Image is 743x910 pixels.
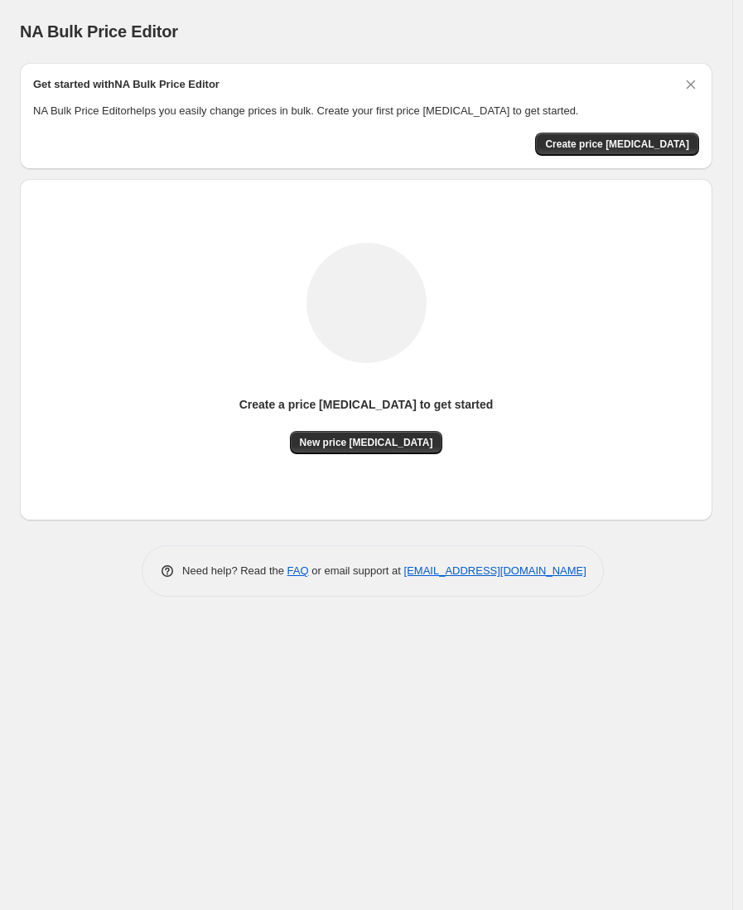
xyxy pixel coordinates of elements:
p: Create a price [MEDICAL_DATA] to get started [239,396,494,413]
p: NA Bulk Price Editor helps you easily change prices in bulk. Create your first price [MEDICAL_DAT... [33,103,699,119]
button: Create price change job [535,133,699,156]
a: FAQ [287,564,309,577]
span: NA Bulk Price Editor [20,22,178,41]
a: [EMAIL_ADDRESS][DOMAIN_NAME] [404,564,586,577]
span: Need help? Read the [182,564,287,577]
span: Create price [MEDICAL_DATA] [545,138,689,151]
h2: Get started with NA Bulk Price Editor [33,76,220,93]
span: or email support at [309,564,404,577]
span: New price [MEDICAL_DATA] [300,436,433,449]
button: New price [MEDICAL_DATA] [290,431,443,454]
button: Dismiss card [683,76,699,93]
